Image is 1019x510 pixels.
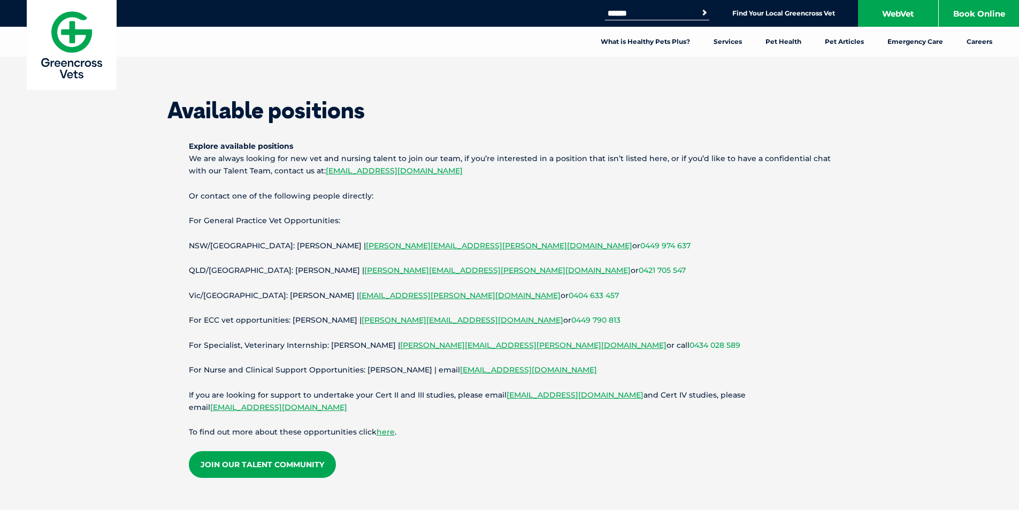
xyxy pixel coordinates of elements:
[189,426,831,438] p: To find out more about these opportunities click .
[507,390,643,400] a: [EMAIL_ADDRESS][DOMAIN_NAME]
[377,427,395,437] a: here
[359,291,561,300] a: [EMAIL_ADDRESS][PERSON_NAME][DOMAIN_NAME]
[189,190,831,202] p: Or contact one of the following people directly:
[366,241,632,250] a: [PERSON_NAME][EMAIL_ADDRESS][PERSON_NAME][DOMAIN_NAME]
[189,290,831,302] p: Vic/[GEOGRAPHIC_DATA]: [PERSON_NAME] | or
[699,7,710,18] button: Search
[189,264,831,277] p: QLD/[GEOGRAPHIC_DATA]: [PERSON_NAME] | or
[189,389,831,414] p: If you are looking for support to undertake your Cert II and III studies, please email and Cert I...
[326,166,463,176] a: [EMAIL_ADDRESS][DOMAIN_NAME]
[189,240,831,252] p: NSW/[GEOGRAPHIC_DATA]: [PERSON_NAME] | or
[189,451,336,478] a: Join our Talent Community
[702,27,754,57] a: Services
[876,27,955,57] a: Emergency Care
[189,314,831,326] p: For ECC vet opportunities: [PERSON_NAME] | or
[189,215,831,227] p: For General Practice Vet Opportunities:
[189,141,293,151] strong: Explore available positions
[813,27,876,57] a: Pet Articles
[364,265,631,275] a: [PERSON_NAME][EMAIL_ADDRESS][PERSON_NAME][DOMAIN_NAME]
[732,9,835,18] a: Find Your Local Greencross Vet
[589,27,702,57] a: What is Healthy Pets Plus?
[189,364,831,376] p: For Nurse and Clinical Support Opportunities: [PERSON_NAME] | email
[167,99,852,121] h1: Available positions
[460,365,597,375] a: [EMAIL_ADDRESS][DOMAIN_NAME]
[689,340,740,350] a: 0434 028 589
[400,340,666,350] a: [PERSON_NAME][EMAIL_ADDRESS][PERSON_NAME][DOMAIN_NAME]
[210,402,347,412] a: [EMAIL_ADDRESS][DOMAIN_NAME]
[754,27,813,57] a: Pet Health
[569,291,619,300] a: 0404 633 457
[362,315,563,325] a: [PERSON_NAME][EMAIL_ADDRESS][DOMAIN_NAME]
[639,265,686,275] a: 0421 705 547
[189,140,831,178] p: We are always looking for new vet and nursing talent to join our team, if you’re interested in a ...
[955,27,1004,57] a: Careers
[640,241,691,250] a: 0449 974 637
[189,339,831,352] p: For Specialist, Veterinary Internship: [PERSON_NAME] | or call
[571,315,620,325] a: 0449 790 813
